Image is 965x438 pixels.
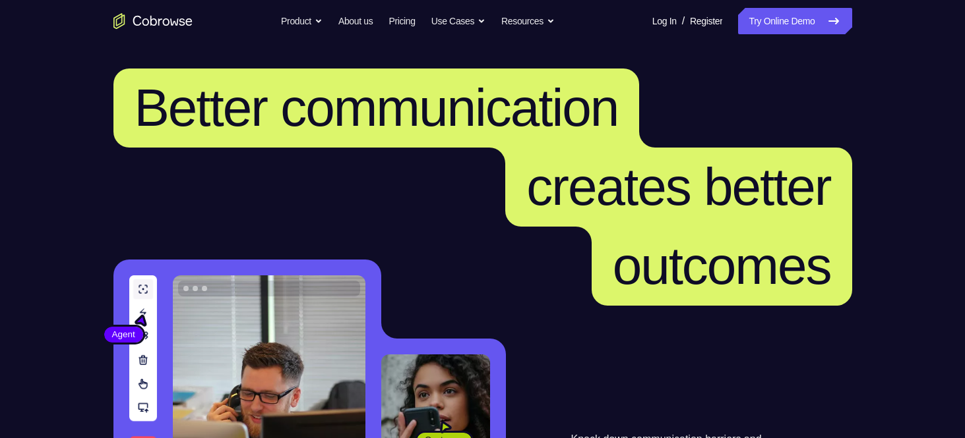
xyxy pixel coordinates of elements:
a: Log In [652,8,677,34]
span: outcomes [613,236,831,295]
span: creates better [526,157,830,216]
span: / [682,13,685,29]
a: Pricing [389,8,415,34]
a: Register [690,8,722,34]
a: About us [338,8,373,34]
button: Product [281,8,323,34]
button: Use Cases [431,8,485,34]
a: Try Online Demo [738,8,852,34]
a: Go to the home page [113,13,193,29]
button: Resources [501,8,555,34]
span: Agent [104,328,143,341]
span: Better communication [135,78,619,137]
